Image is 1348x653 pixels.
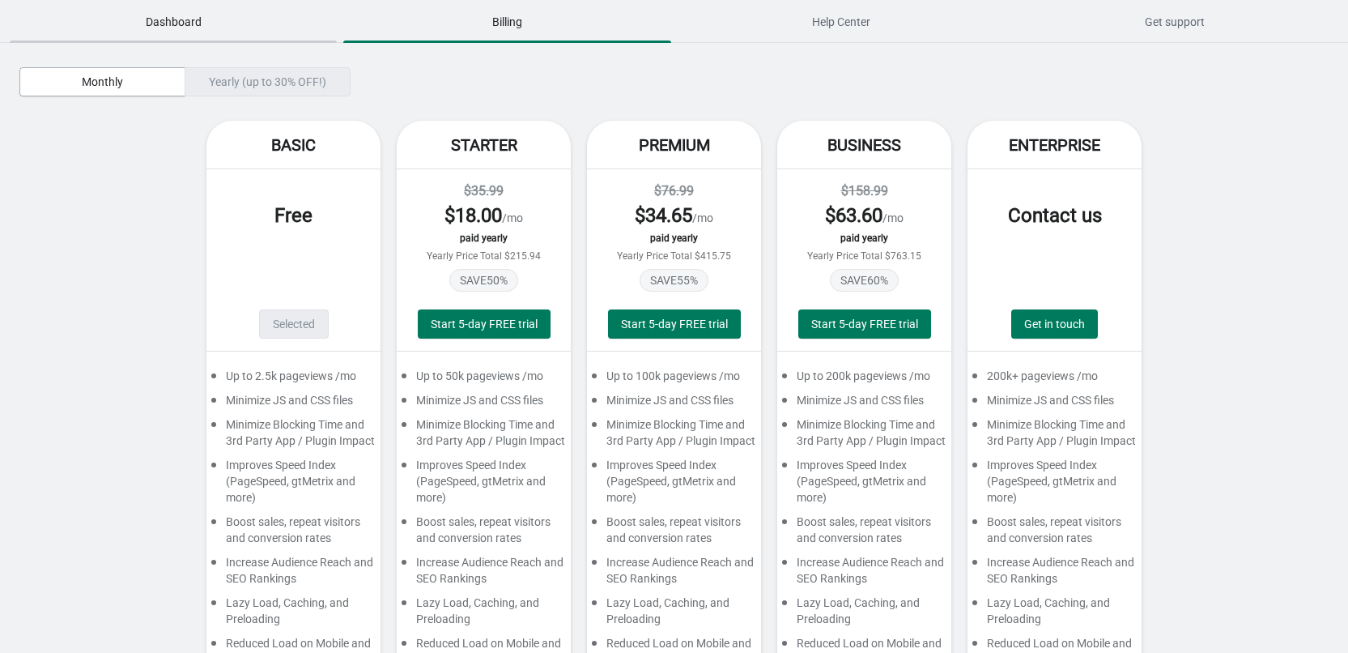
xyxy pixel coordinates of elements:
[587,121,761,169] div: Premium
[206,595,381,635] div: Lazy Load, Caching, and Preloading
[343,7,670,36] span: Billing
[413,233,555,244] div: paid yearly
[6,1,340,43] button: Dashboard
[397,392,571,416] div: Minimize JS and CSS files
[413,181,555,201] div: $35.99
[397,514,571,554] div: Boost sales, repeat visitors and conversion rates
[777,368,951,392] div: Up to 200k pageviews /mo
[449,269,518,292] span: SAVE 50 %
[678,7,1005,36] span: Help Center
[798,309,931,339] button: Start 5-day FREE trial
[603,181,745,201] div: $76.99
[793,250,935,262] div: Yearly Price Total $763.15
[587,514,761,554] div: Boost sales, repeat visitors and conversion rates
[640,269,708,292] span: SAVE 55 %
[603,233,745,244] div: paid yearly
[967,554,1142,595] div: Increase Audience Reach and SEO Rankings
[206,514,381,554] div: Boost sales, repeat visitors and conversion rates
[793,203,935,228] div: /mo
[777,416,951,457] div: Minimize Blocking Time and 3rd Party App / Plugin Impact
[413,250,555,262] div: Yearly Price Total $215.94
[19,67,185,96] button: Monthly
[967,368,1142,392] div: 200k+ pageviews /mo
[431,318,538,331] span: Start 5-day FREE trial
[397,595,571,635] div: Lazy Load, Caching, and Preloading
[777,457,951,514] div: Improves Speed Index (PageSpeed, gtMetrix and more)
[444,204,502,227] span: $ 18.00
[967,121,1142,169] div: Enterprise
[397,457,571,514] div: Improves Speed Index (PageSpeed, gtMetrix and more)
[587,416,761,457] div: Minimize Blocking Time and 3rd Party App / Plugin Impact
[967,457,1142,514] div: Improves Speed Index (PageSpeed, gtMetrix and more)
[967,416,1142,457] div: Minimize Blocking Time and 3rd Party App / Plugin Impact
[811,318,918,331] span: Start 5-day FREE trial
[206,416,381,457] div: Minimize Blocking Time and 3rd Party App / Plugin Impact
[413,203,555,228] div: /mo
[397,416,571,457] div: Minimize Blocking Time and 3rd Party App / Plugin Impact
[587,554,761,595] div: Increase Audience Reach and SEO Rankings
[777,595,951,635] div: Lazy Load, Caching, and Preloading
[206,368,381,392] div: Up to 2.5k pageviews /mo
[206,121,381,169] div: Basic
[206,554,381,595] div: Increase Audience Reach and SEO Rankings
[587,595,761,635] div: Lazy Load, Caching, and Preloading
[206,457,381,514] div: Improves Speed Index (PageSpeed, gtMetrix and more)
[777,121,951,169] div: Business
[587,368,761,392] div: Up to 100k pageviews /mo
[587,392,761,416] div: Minimize JS and CSS files
[608,309,741,339] button: Start 5-day FREE trial
[793,233,935,244] div: paid yearly
[603,203,745,228] div: /mo
[274,204,313,227] span: Free
[967,595,1142,635] div: Lazy Load, Caching, and Preloading
[830,269,899,292] span: SAVE 60 %
[1024,318,1085,331] span: Get in touch
[777,392,951,416] div: Minimize JS and CSS files
[777,554,951,595] div: Increase Audience Reach and SEO Rankings
[418,309,551,339] button: Start 5-day FREE trial
[397,121,571,169] div: Starter
[777,514,951,554] div: Boost sales, repeat visitors and conversion rates
[82,75,123,88] span: Monthly
[206,392,381,416] div: Minimize JS and CSS files
[967,392,1142,416] div: Minimize JS and CSS files
[587,457,761,514] div: Improves Speed Index (PageSpeed, gtMetrix and more)
[397,554,571,595] div: Increase Audience Reach and SEO Rankings
[1008,204,1102,227] span: Contact us
[1011,7,1338,36] span: Get support
[1011,309,1098,339] a: Get in touch
[825,204,882,227] span: $ 63.60
[10,7,337,36] span: Dashboard
[603,250,745,262] div: Yearly Price Total $415.75
[635,204,692,227] span: $ 34.65
[793,181,935,201] div: $158.99
[621,318,728,331] span: Start 5-day FREE trial
[397,368,571,392] div: Up to 50k pageviews /mo
[967,514,1142,554] div: Boost sales, repeat visitors and conversion rates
